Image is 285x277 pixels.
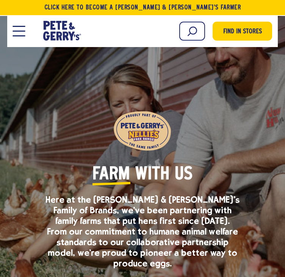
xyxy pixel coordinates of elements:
p: Here at the [PERSON_NAME] & [PERSON_NAME]’s Family of Brands, we’ve been partnering with family f... [45,194,240,269]
a: Find in Stores [213,22,272,41]
span: Find in Stores [223,27,262,37]
span: with [135,163,169,187]
button: Open Mobile Menu Modal Dialog [13,26,25,36]
span: Farm [92,163,130,187]
span: Us [175,163,193,187]
input: Search [179,22,205,41]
